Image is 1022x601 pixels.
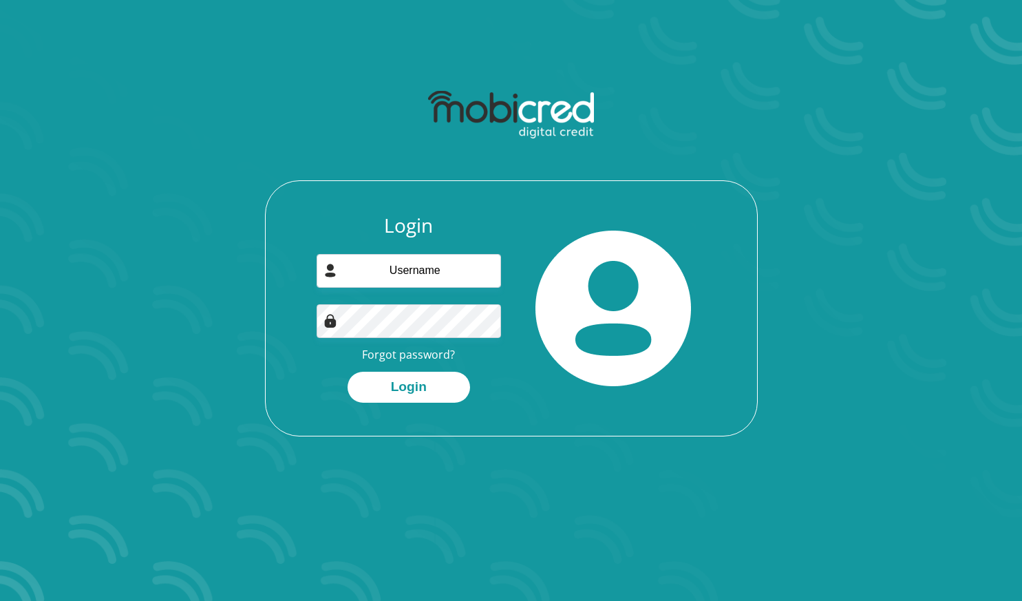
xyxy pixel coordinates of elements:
img: user-icon image [323,264,337,277]
h3: Login [317,214,501,238]
button: Login [348,372,470,403]
img: mobicred logo [428,91,594,139]
input: Username [317,254,501,288]
a: Forgot password? [362,347,455,362]
img: Image [323,314,337,328]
